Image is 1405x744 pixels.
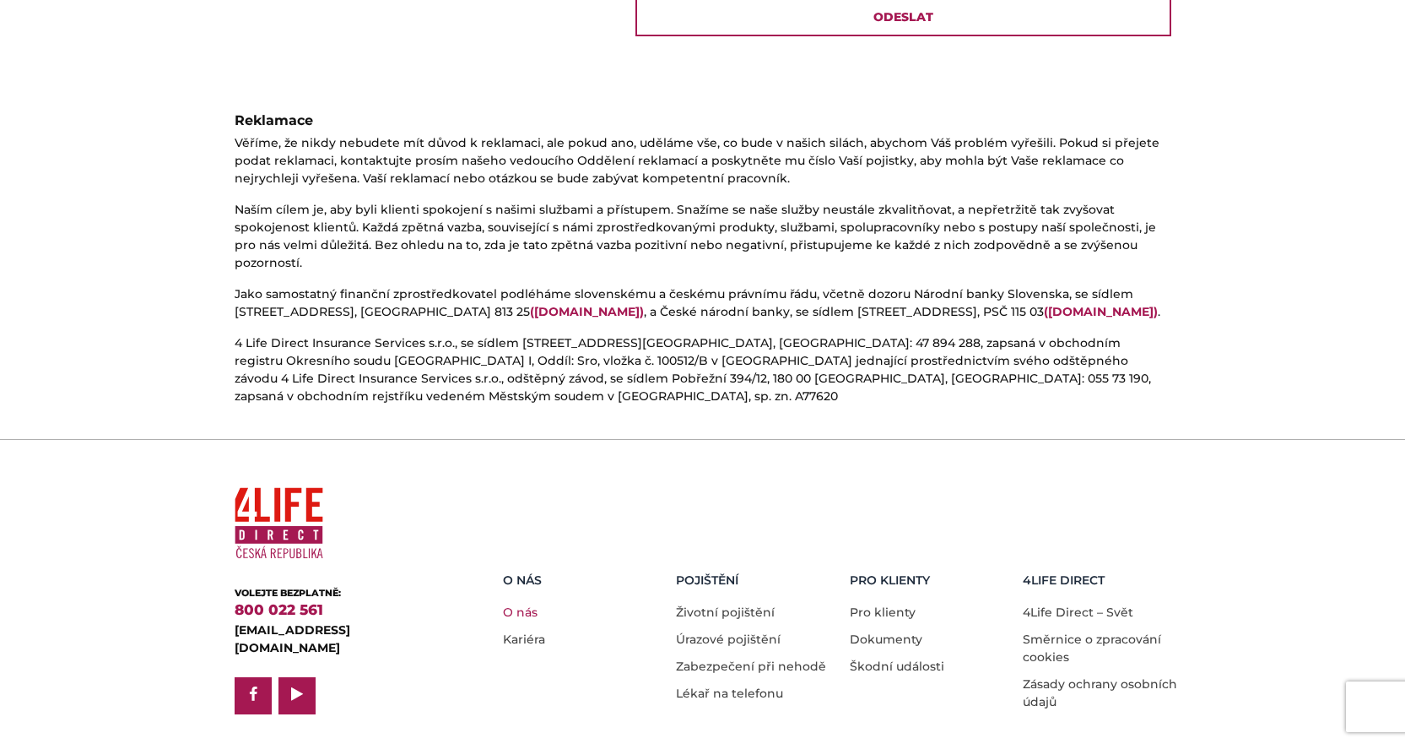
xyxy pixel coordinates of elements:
[850,632,922,647] a: Dokumenty
[850,605,916,620] a: Pro klienty
[676,605,775,620] a: Životní pojištění
[850,659,944,674] a: Škodní události
[850,573,1011,588] h5: Pro Klienty
[1044,304,1158,319] a: ([DOMAIN_NAME])
[503,573,664,588] h5: O nás
[676,659,826,674] a: Zabezpečení při nehodě
[676,573,837,588] h5: Pojištění
[1023,573,1184,588] h5: 4LIFE DIRECT
[235,134,1171,187] p: Věříme, že nikdy nebudete mít důvod k reklamaci, ale pokud ano, uděláme vše, co bude v našich sil...
[1023,632,1161,665] a: Směrnice o zpracování cookies
[235,622,350,655] a: [EMAIL_ADDRESS][DOMAIN_NAME]
[503,632,545,647] a: Kariéra
[235,334,1171,405] p: 4 Life Direct Insurance Services s.r.o., se sídlem [STREET_ADDRESS][GEOGRAPHIC_DATA], [GEOGRAPHIC...
[676,632,781,647] a: Úrazové pojištění
[235,481,323,566] img: 4Life Direct Česká republika logo
[676,686,783,701] a: Lékař na telefonu
[235,201,1171,272] p: Naším cílem je, aby byli klienti spokojení s našimi službami a přístupem. Snažíme se naše služby ...
[235,285,1171,321] p: Jako samostatný finanční zprostředkovatel podléháme slovenskému a českému právnímu řádu, včetně d...
[1023,605,1133,620] a: 4Life Direct – Svět
[503,605,538,620] a: O nás
[530,304,644,319] a: ([DOMAIN_NAME])
[235,111,1171,131] div: Reklamace
[235,586,450,600] div: VOLEJTE BEZPLATNĚ:
[235,601,323,618] a: 800 022 561
[1023,676,1177,709] a: Zásady ochrany osobních údajů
